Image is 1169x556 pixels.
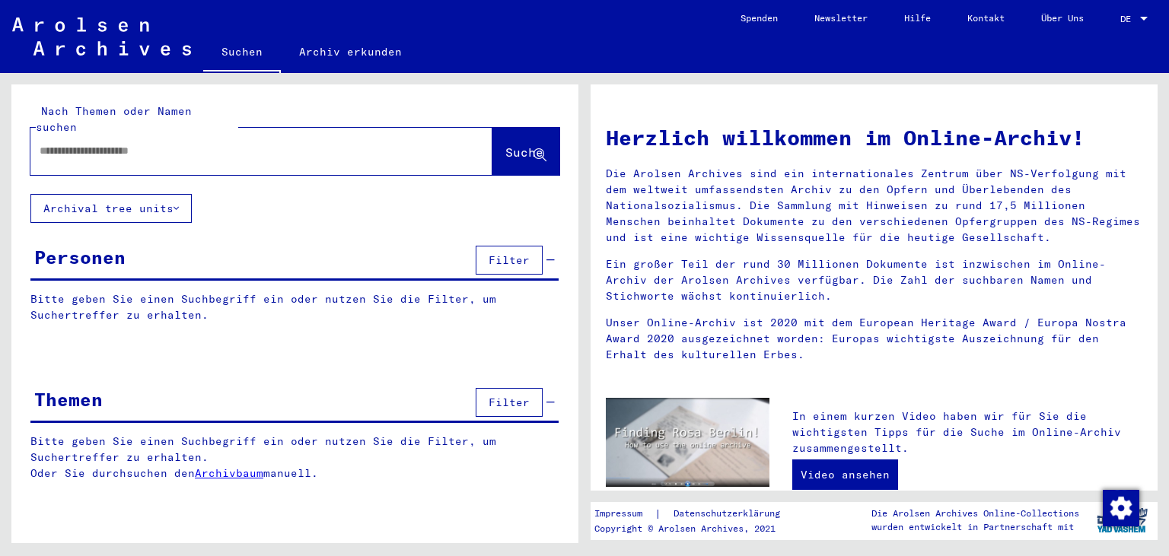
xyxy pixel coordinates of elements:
[34,243,126,271] div: Personen
[30,194,192,223] button: Archival tree units
[792,459,898,490] a: Video ansehen
[476,388,543,417] button: Filter
[30,291,559,323] p: Bitte geben Sie einen Suchbegriff ein oder nutzen Sie die Filter, um Suchertreffer zu erhalten.
[606,122,1142,154] h1: Herzlich willkommen im Online-Archiv!
[606,315,1142,363] p: Unser Online-Archiv ist 2020 mit dem European Heritage Award / Europa Nostra Award 2020 ausgezeic...
[30,434,559,481] p: Bitte geben Sie einen Suchbegriff ein oder nutzen Sie die Filter, um Suchertreffer zu erhalten. O...
[792,408,1142,456] p: In einem kurzen Video haben wir für Sie die wichtigsten Tipps für die Suche im Online-Archiv zusa...
[489,396,530,409] span: Filter
[203,33,281,73] a: Suchen
[871,507,1079,520] p: Die Arolsen Archives Online-Collections
[606,398,769,487] img: video.jpg
[594,522,798,535] p: Copyright © Arolsen Archives, 2021
[36,104,192,134] mat-label: Nach Themen oder Namen suchen
[492,128,559,175] button: Suche
[606,166,1142,246] p: Die Arolsen Archives sind ein internationales Zentrum über NS-Verfolgung mit dem weltweit umfasse...
[281,33,420,70] a: Archiv erkunden
[1094,501,1151,539] img: yv_logo.png
[606,256,1142,304] p: Ein großer Teil der rund 30 Millionen Dokumente ist inzwischen im Online-Archiv der Arolsen Archi...
[594,506,655,522] a: Impressum
[661,506,798,522] a: Datenschutzerklärung
[505,145,543,160] span: Suche
[12,17,191,56] img: Arolsen_neg.svg
[594,506,798,522] div: |
[1120,14,1137,24] span: DE
[34,386,103,413] div: Themen
[871,520,1079,534] p: wurden entwickelt in Partnerschaft mit
[489,253,530,267] span: Filter
[476,246,543,275] button: Filter
[1103,490,1139,526] img: Zustimmung ändern
[195,466,263,480] a: Archivbaum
